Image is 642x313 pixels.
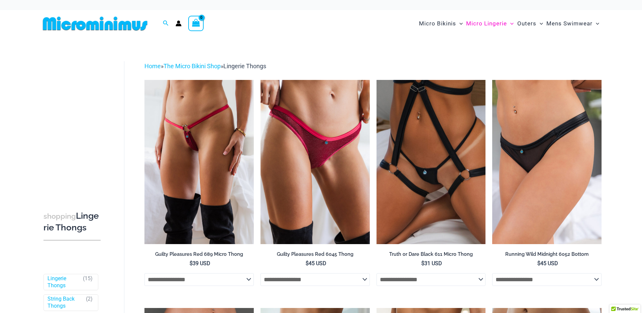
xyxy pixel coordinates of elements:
[416,12,602,35] nav: Site Navigation
[190,260,210,267] bdi: 39 USD
[190,260,193,267] span: $
[43,210,101,233] h3: Lingerie Thongs
[377,251,486,257] h2: Truth or Dare Black 611 Micro Thong
[223,63,266,70] span: Lingerie Thongs
[537,260,558,267] bdi: 45 USD
[43,212,76,220] span: shopping
[88,296,91,302] span: 2
[417,13,464,34] a: Micro BikinisMenu ToggleMenu Toggle
[306,260,326,267] bdi: 45 USD
[260,251,370,260] a: Guilty Pleasures Red 6045 Thong
[546,15,593,32] span: Mens Swimwear
[163,19,169,28] a: Search icon link
[421,260,442,267] bdi: 31 USD
[419,15,456,32] span: Micro Bikinis
[464,13,515,34] a: Micro LingerieMenu ToggleMenu Toggle
[306,260,309,267] span: $
[260,80,370,244] a: Guilty Pleasures Red 6045 Thong 01Guilty Pleasures Red 6045 Thong 02Guilty Pleasures Red 6045 Tho...
[43,56,104,190] iframe: TrustedSite Certified
[176,20,182,26] a: Account icon link
[377,251,486,260] a: Truth or Dare Black 611 Micro Thong
[421,260,424,267] span: $
[86,296,93,310] span: ( )
[377,80,486,244] img: Truth or Dare Black Micro 02
[593,15,599,32] span: Menu Toggle
[260,80,370,244] img: Guilty Pleasures Red 6045 Thong 01
[456,15,463,32] span: Menu Toggle
[377,80,486,244] a: Truth or Dare Black Micro 02Truth or Dare Black 1905 Bodysuit 611 Micro 12Truth or Dare Black 190...
[164,63,221,70] a: The Micro Bikini Shop
[260,251,370,257] h2: Guilty Pleasures Red 6045 Thong
[144,80,254,244] img: Guilty Pleasures Red 689 Micro 01
[144,80,254,244] a: Guilty Pleasures Red 689 Micro 01Guilty Pleasures Red 689 Micro 02Guilty Pleasures Red 689 Micro 02
[144,63,266,70] span: » »
[83,275,93,289] span: ( )
[492,251,602,257] h2: Running Wild Midnight 6052 Bottom
[492,80,602,244] a: Running Wild Midnight 6052 Bottom 01Running Wild Midnight 1052 Top 6052 Bottom 05Running Wild Mid...
[466,15,507,32] span: Micro Lingerie
[144,251,254,260] a: Guilty Pleasures Red 689 Micro Thong
[516,13,545,34] a: OutersMenu ToggleMenu Toggle
[85,275,91,282] span: 15
[188,16,204,31] a: View Shopping Cart, empty
[47,275,80,289] a: Lingerie Thongs
[47,296,83,310] a: String Back Thongs
[545,13,601,34] a: Mens SwimwearMenu ToggleMenu Toggle
[144,63,161,70] a: Home
[537,260,540,267] span: $
[507,15,514,32] span: Menu Toggle
[492,80,602,244] img: Running Wild Midnight 6052 Bottom 01
[144,251,254,257] h2: Guilty Pleasures Red 689 Micro Thong
[492,251,602,260] a: Running Wild Midnight 6052 Bottom
[517,15,536,32] span: Outers
[40,16,150,31] img: MM SHOP LOGO FLAT
[536,15,543,32] span: Menu Toggle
